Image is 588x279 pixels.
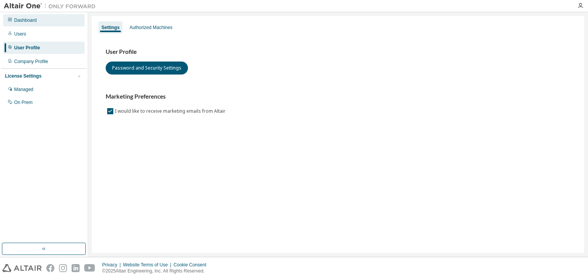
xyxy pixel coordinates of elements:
[72,264,80,272] img: linkedin.svg
[14,31,26,37] div: Users
[106,62,188,75] button: Password and Security Settings
[4,2,100,10] img: Altair One
[115,107,227,116] label: I would like to receive marketing emails from Altair
[14,45,40,51] div: User Profile
[46,264,54,272] img: facebook.svg
[14,17,37,23] div: Dashboard
[84,264,95,272] img: youtube.svg
[14,86,33,92] div: Managed
[123,262,173,268] div: Website Terms of Use
[2,264,42,272] img: altair_logo.svg
[14,99,33,105] div: On Prem
[106,48,570,56] h3: User Profile
[5,73,41,79] div: License Settings
[106,93,570,101] h3: Marketing Preferences
[102,262,123,268] div: Privacy
[102,268,211,274] p: © 2025 Altair Engineering, Inc. All Rights Reserved.
[101,24,119,31] div: Settings
[129,24,172,31] div: Authorized Machines
[173,262,211,268] div: Cookie Consent
[14,58,48,65] div: Company Profile
[59,264,67,272] img: instagram.svg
